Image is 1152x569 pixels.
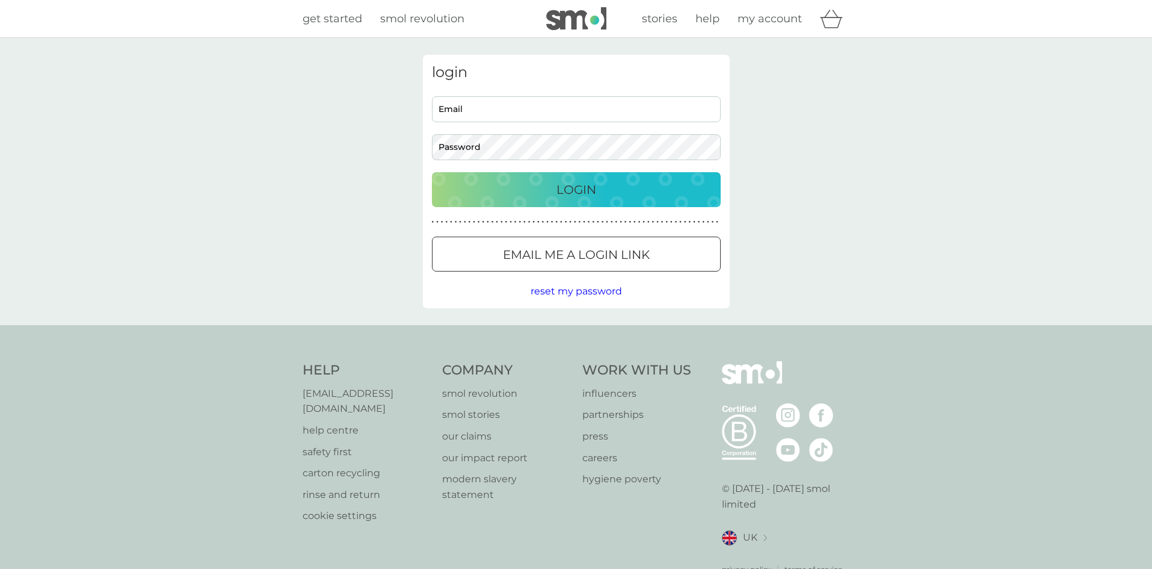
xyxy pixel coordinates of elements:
[303,487,431,503] a: rinse and return
[514,219,517,225] p: ●
[712,219,714,225] p: ●
[510,219,512,225] p: ●
[820,7,850,31] div: basket
[722,530,737,546] img: UK flag
[501,219,503,225] p: ●
[743,530,757,546] span: UK
[303,386,431,417] a: [EMAIL_ADDRESS][DOMAIN_NAME]
[303,508,431,524] a: cookie settings
[532,219,535,225] p: ●
[809,403,833,428] img: visit the smol Facebook page
[546,7,606,30] img: smol
[722,361,782,402] img: smol
[647,219,650,225] p: ●
[459,219,461,225] p: ●
[684,219,686,225] p: ●
[565,219,567,225] p: ●
[707,219,709,225] p: ●
[464,219,466,225] p: ●
[611,219,613,225] p: ●
[661,219,664,225] p: ●
[546,219,549,225] p: ●
[606,219,608,225] p: ●
[542,219,544,225] p: ●
[442,450,570,466] a: our impact report
[642,219,645,225] p: ●
[629,219,631,225] p: ●
[503,245,650,264] p: Email me a login link
[738,12,802,25] span: my account
[555,219,558,225] p: ●
[776,438,800,462] img: visit the smol Youtube page
[582,386,691,402] a: influencers
[537,219,540,225] p: ●
[303,465,431,481] a: carton recycling
[432,64,721,81] h3: login
[693,219,695,225] p: ●
[633,219,636,225] p: ●
[763,535,767,541] img: select a new location
[380,12,464,25] span: smol revolution
[665,219,668,225] p: ●
[638,219,641,225] p: ●
[582,429,691,444] a: press
[582,361,691,380] h4: Work With Us
[432,237,721,272] button: Email me a login link
[519,219,521,225] p: ●
[442,471,570,502] a: modern slavery statement
[722,481,850,512] p: © [DATE] - [DATE] smol limited
[556,180,596,199] p: Login
[531,284,622,299] button: reset my password
[303,423,431,438] a: help centre
[487,219,489,225] p: ●
[432,219,434,225] p: ●
[689,219,691,225] p: ●
[624,219,627,225] p: ●
[442,429,570,444] a: our claims
[698,219,700,225] p: ●
[716,219,718,225] p: ●
[432,172,721,207] button: Login
[592,219,594,225] p: ●
[695,12,719,25] span: help
[455,219,457,225] p: ●
[675,219,677,225] p: ●
[597,219,599,225] p: ●
[303,444,431,460] a: safety first
[380,10,464,28] a: smol revolution
[551,219,553,225] p: ●
[642,12,677,25] span: stories
[303,361,431,380] h4: Help
[569,219,571,225] p: ●
[560,219,562,225] p: ●
[469,219,471,225] p: ●
[679,219,682,225] p: ●
[442,386,570,402] a: smol revolution
[582,471,691,487] a: hygiene poverty
[656,219,659,225] p: ●
[445,219,448,225] p: ●
[670,219,673,225] p: ●
[531,285,622,297] span: reset my password
[620,219,622,225] p: ●
[582,450,691,466] a: careers
[583,219,585,225] p: ●
[695,10,719,28] a: help
[615,219,618,225] p: ●
[496,219,498,225] p: ●
[505,219,508,225] p: ●
[582,407,691,423] a: partnerships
